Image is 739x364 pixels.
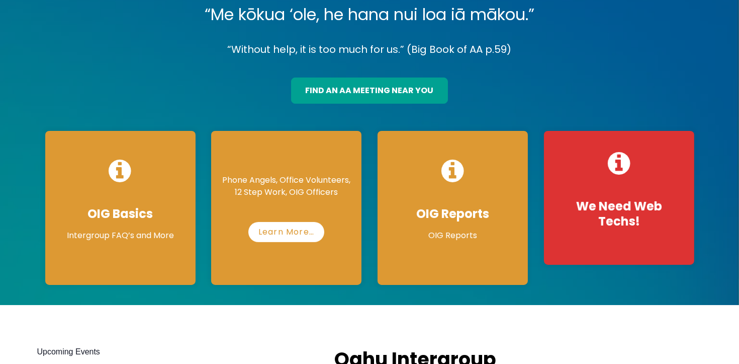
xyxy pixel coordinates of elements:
[55,206,186,222] h4: OIG Basics
[388,206,518,222] h4: OIG Reports
[221,174,351,198] p: Phone Angels, Office Volunteers, 12 Step Work, OIG Officers
[554,199,684,229] h4: We Need Web Techs!
[37,346,315,358] h2: Upcoming Events
[37,1,702,29] p: “Me kōkua ‘ole, he hana nui loa iā mākou.”
[388,230,518,242] p: OIG Reports
[248,222,324,242] a: Learn More…
[37,41,702,58] p: “Without help, it is too much for us.” (Big Book of AA p.59)
[55,230,186,242] p: Intergroup FAQ’s and More
[291,78,447,104] a: find an aa meeting near you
